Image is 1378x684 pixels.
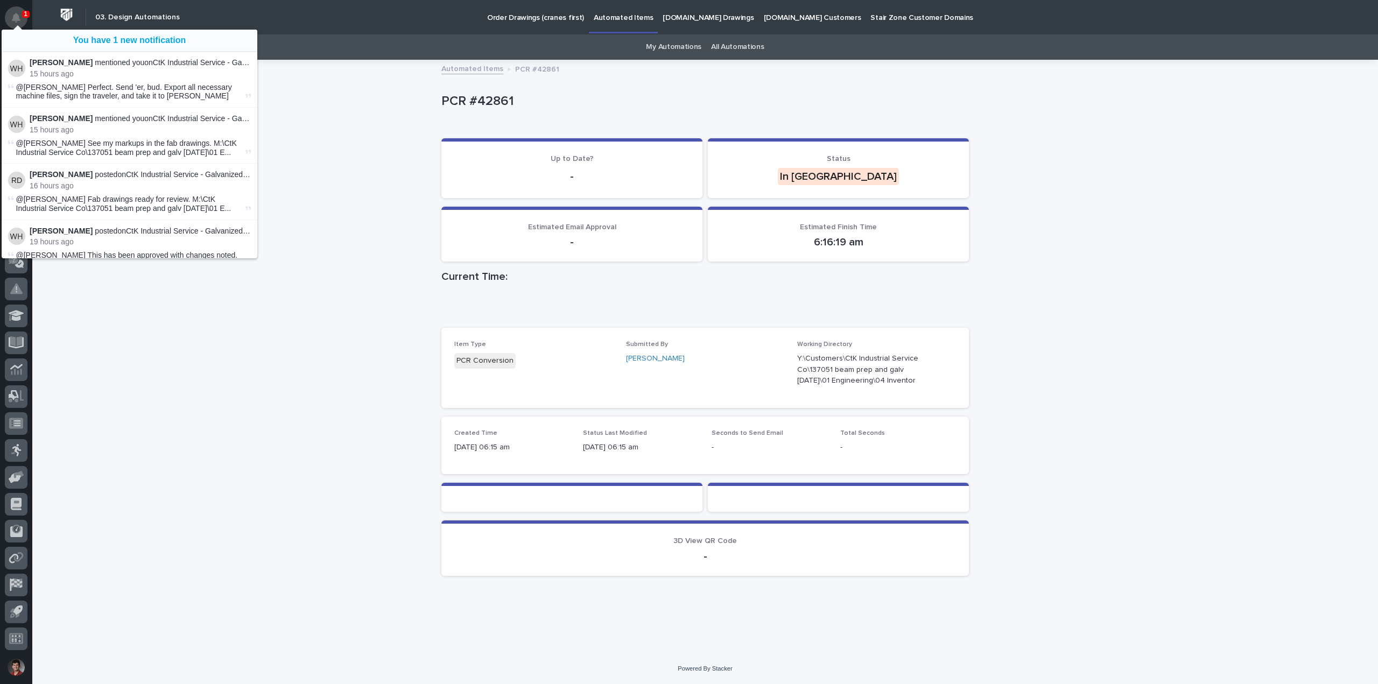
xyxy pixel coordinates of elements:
[583,442,699,453] p: [DATE] 06:15 am
[8,228,25,245] img: Weston Hochstetler
[797,341,852,348] span: Working Directory
[454,430,497,436] span: Created Time
[626,341,668,348] span: Submitted By
[626,353,685,364] a: [PERSON_NAME]
[454,236,690,249] p: -
[827,155,850,163] span: Status
[454,550,956,563] p: -
[30,58,251,67] p: mentioned you on CtK Industrial Service - Galvanized Bridge Beam :
[712,430,783,436] span: Seconds to Send Email
[454,170,690,183] p: -
[30,114,93,123] strong: [PERSON_NAME]
[73,36,186,45] a: You have 1 new notification
[16,139,243,157] span: @[PERSON_NAME] See my markups in the fab drawings. M:\CtK Industrial Service Co\137051 beam prep ...
[840,442,956,453] p: -
[515,62,559,74] p: PCR #42861
[5,656,27,679] button: users-avatar
[721,236,956,249] p: 6:16:19 am
[30,170,93,179] strong: [PERSON_NAME]
[13,13,27,30] div: Notifications1
[441,270,969,283] h1: Current Time:
[712,442,827,453] p: -
[30,58,93,67] strong: [PERSON_NAME]
[797,353,930,386] p: Y:\Customers\CtK Industrial Service Co\137051 beam prep and galv [DATE]\01 Engineering\04 Inventor
[16,251,238,269] span: @[PERSON_NAME] This has been approved with changes noted. Proceed with fab drawings asap.
[441,94,965,109] p: PCR #42861
[95,13,180,22] h2: 03. Design Automations
[778,168,899,185] div: In [GEOGRAPHIC_DATA]
[30,114,251,123] p: mentioned you on CtK Industrial Service - Galvanized Bridge Beam :
[8,60,25,77] img: Weston Hochstetler
[16,195,243,213] span: @[PERSON_NAME] Fab drawings ready for review. M:\CtK Industrial Service Co\137051 beam prep and g...
[24,10,27,18] p: 1
[800,223,877,231] span: Estimated Finish Time
[8,172,25,189] img: Rishi Desai
[583,430,647,436] span: Status Last Modified
[30,227,251,236] p: posted on CtK Industrial Service - Galvanized Bridge Beam :
[454,341,486,348] span: Item Type
[454,442,570,453] p: [DATE] 06:15 am
[711,34,764,60] a: All Automations
[646,34,701,60] a: My Automations
[673,537,737,545] span: 3D View QR Code
[551,155,594,163] span: Up to Date?
[8,116,25,133] img: Weston Hochstetler
[30,227,93,235] strong: [PERSON_NAME]
[30,181,251,191] p: 16 hours ago
[840,430,885,436] span: Total Seconds
[30,125,251,135] p: 15 hours ago
[5,6,27,29] button: Notifications
[454,353,516,369] div: PCR Conversion
[16,83,232,101] span: @[PERSON_NAME] Perfect. Send 'er, bud. Export all necessary machine files, sign the traveler, and...
[30,69,251,79] p: 15 hours ago
[441,287,969,328] iframe: Current Time:
[57,5,76,25] img: Workspace Logo
[30,237,251,246] p: 19 hours ago
[678,665,732,672] a: Powered By Stacker
[441,62,503,74] a: Automated Items
[528,223,616,231] span: Estimated Email Approval
[2,30,257,51] button: You have 1 new notification
[30,170,251,179] p: posted on CtK Industrial Service - Galvanized Bridge Beam :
